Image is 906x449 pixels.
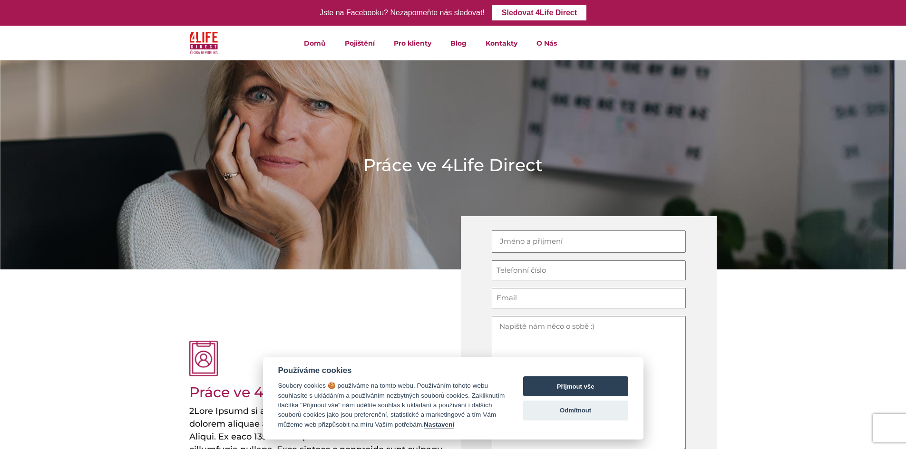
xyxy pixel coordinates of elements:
[190,29,218,57] img: 4Life Direct Česká republika logo
[294,26,335,60] a: Domů
[492,230,686,253] input: Jméno a příjmení
[189,384,395,401] h2: Práce ve 4Life Direct
[278,366,505,375] div: Používáme cookies
[278,381,505,430] div: Soubory cookies 🍪 používáme na tomto webu. Používáním tohoto webu souhlasíte s ukládáním a použív...
[363,153,543,177] h1: Práce ve 4Life Direct
[424,421,454,429] button: Nastavení
[523,376,628,396] button: Přijmout vše
[492,260,686,281] input: Telefonní číslo
[492,5,586,20] a: Sledovat 4Life Direct
[476,26,527,60] a: Kontakty
[320,6,485,20] div: Jste na Facebooku? Nezapomeňte nás sledovat!
[523,401,628,420] button: Odmítnout
[189,341,218,377] img: osobní profil růžová ikona
[492,288,686,308] input: Email
[441,26,476,60] a: Blog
